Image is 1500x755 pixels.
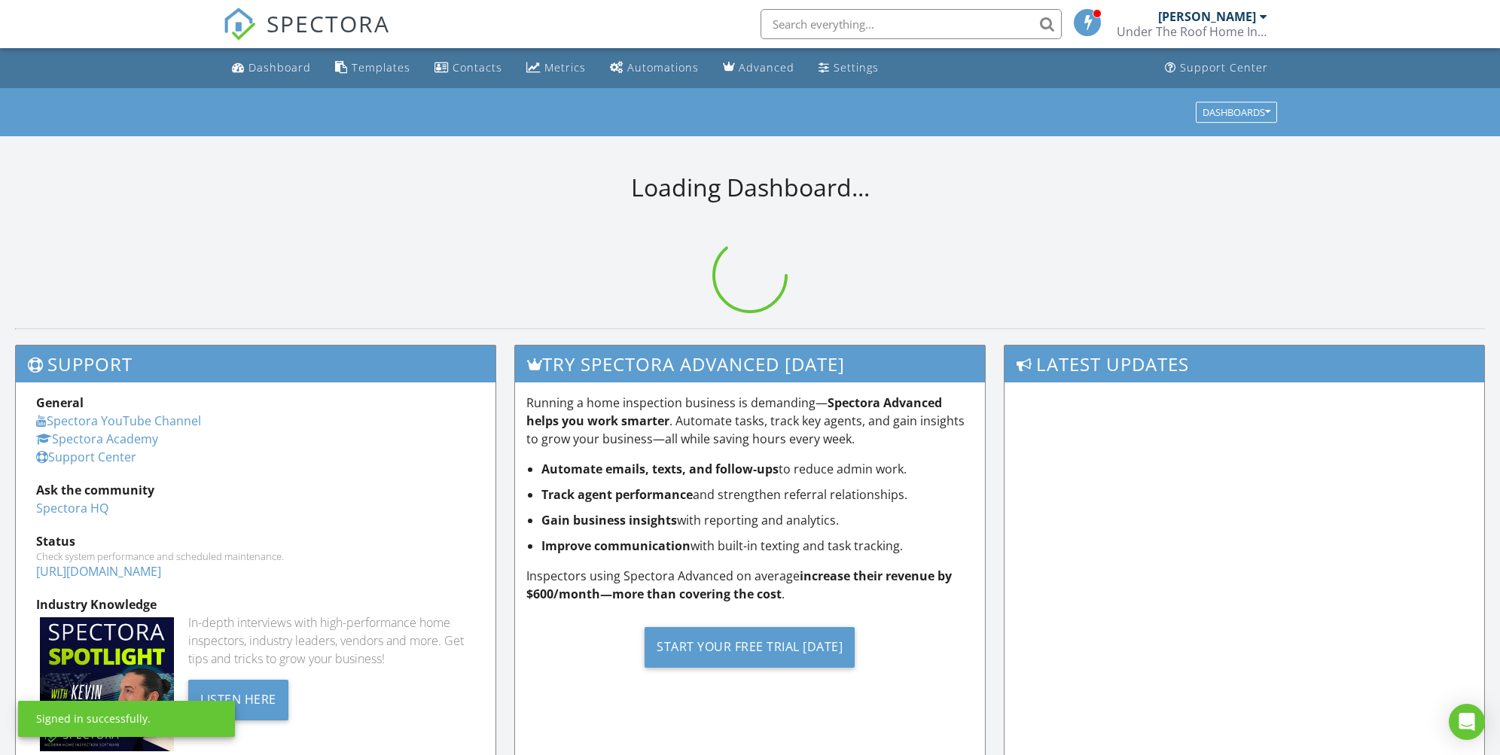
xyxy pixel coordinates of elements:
[36,449,136,465] a: Support Center
[1158,9,1256,24] div: [PERSON_NAME]
[40,617,174,751] img: Spectoraspolightmain
[812,54,885,82] a: Settings
[36,394,84,411] strong: General
[188,680,288,720] div: Listen Here
[352,60,410,75] div: Templates
[739,60,794,75] div: Advanced
[541,537,691,554] strong: Improve communication
[428,54,508,82] a: Contacts
[36,595,475,613] div: Industry Knowledge
[36,413,201,429] a: Spectora YouTube Channel
[541,460,974,478] li: to reduce admin work.
[1449,704,1485,740] div: Open Intercom Messenger
[188,690,288,707] a: Listen Here
[604,54,705,82] a: Automations (Basic)
[36,711,151,726] div: Signed in successfully.
[541,511,974,529] li: with reporting and analytics.
[515,346,986,382] h3: Try spectora advanced [DATE]
[267,8,390,39] span: SPECTORA
[526,567,974,603] p: Inspectors using Spectora Advanced on average .
[1159,54,1274,82] a: Support Center
[834,60,879,75] div: Settings
[1203,107,1270,117] div: Dashboards
[520,54,592,82] a: Metrics
[36,481,475,499] div: Ask the community
[541,486,693,503] strong: Track agent performance
[223,8,256,41] img: The Best Home Inspection Software - Spectora
[761,9,1062,39] input: Search everything...
[1117,24,1267,39] div: Under The Roof Home Inspections
[453,60,502,75] div: Contacts
[248,60,311,75] div: Dashboard
[1180,60,1268,75] div: Support Center
[541,486,974,504] li: and strengthen referral relationships.
[541,461,779,477] strong: Automate emails, texts, and follow-ups
[223,20,390,52] a: SPECTORA
[526,568,952,602] strong: increase their revenue by $600/month—more than covering the cost
[544,60,586,75] div: Metrics
[541,512,677,528] strong: Gain business insights
[36,532,475,550] div: Status
[36,431,158,447] a: Spectora Academy
[526,394,942,429] strong: Spectora Advanced helps you work smarter
[1196,102,1277,123] button: Dashboards
[1005,346,1484,382] h3: Latest Updates
[36,550,475,562] div: Check system performance and scheduled maintenance.
[627,60,699,75] div: Automations
[16,346,495,382] h3: Support
[526,615,974,679] a: Start Your Free Trial [DATE]
[541,537,974,555] li: with built-in texting and task tracking.
[329,54,416,82] a: Templates
[645,627,855,668] div: Start Your Free Trial [DATE]
[36,563,161,580] a: [URL][DOMAIN_NAME]
[226,54,317,82] a: Dashboard
[717,54,800,82] a: Advanced
[36,500,108,516] a: Spectora HQ
[188,613,474,668] div: In-depth interviews with high-performance home inspectors, industry leaders, vendors and more. Ge...
[526,394,974,448] p: Running a home inspection business is demanding— . Automate tasks, track key agents, and gain ins...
